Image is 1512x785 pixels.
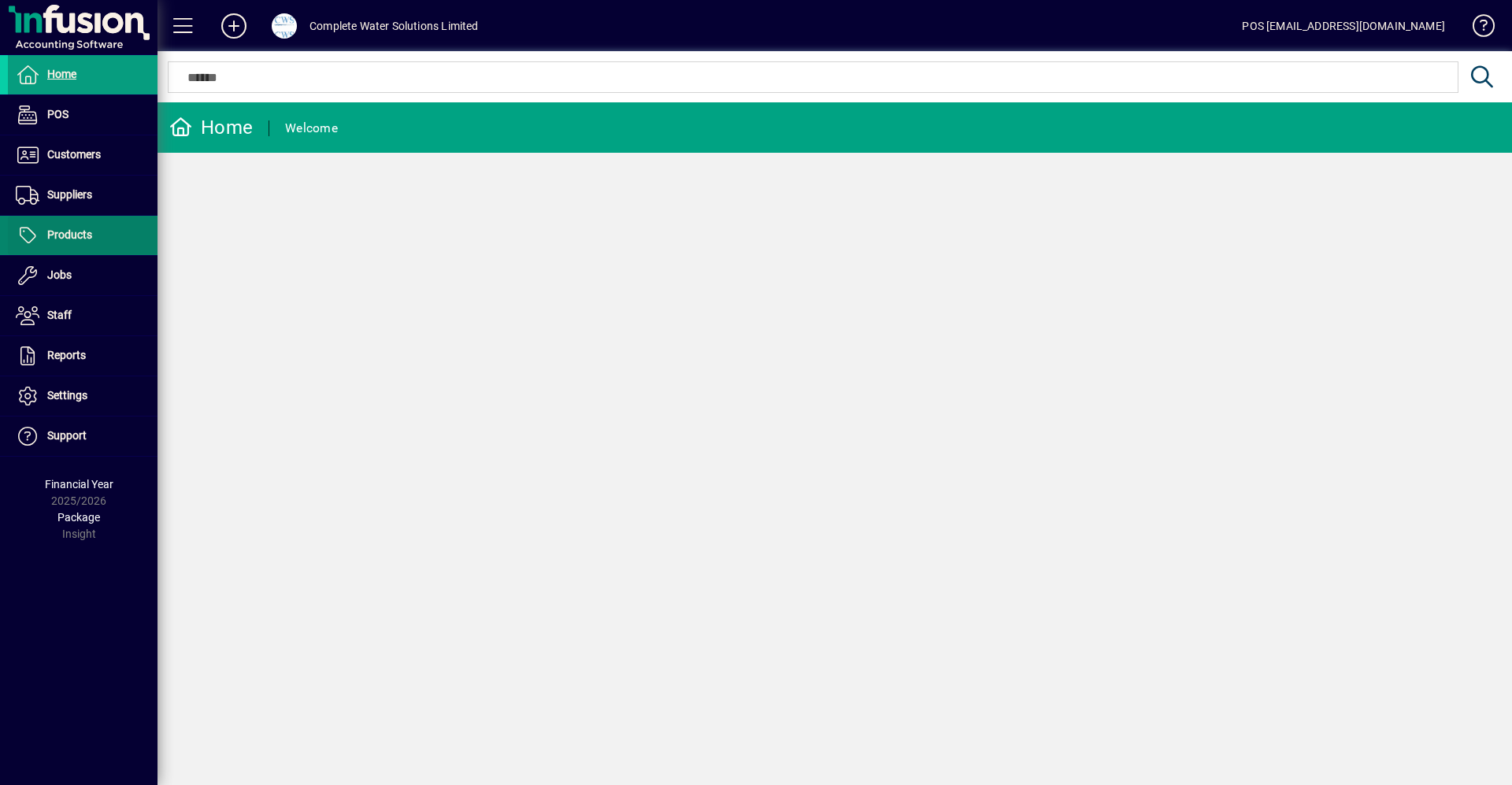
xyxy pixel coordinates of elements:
[8,95,157,135] a: POS
[57,511,100,524] span: Package
[8,417,157,456] a: Support
[8,376,157,416] a: Settings
[47,188,92,201] span: Suppliers
[47,309,72,321] span: Staff
[8,256,157,295] a: Jobs
[169,115,253,140] div: Home
[47,228,92,241] span: Products
[45,478,113,491] span: Financial Year
[209,12,259,40] button: Add
[1242,13,1445,39] div: POS [EMAIL_ADDRESS][DOMAIN_NAME]
[8,296,157,335] a: Staff
[309,13,479,39] div: Complete Water Solutions Limited
[47,429,87,442] span: Support
[47,349,86,361] span: Reports
[8,216,157,255] a: Products
[47,389,87,402] span: Settings
[47,268,72,281] span: Jobs
[8,336,157,376] a: Reports
[285,116,338,141] div: Welcome
[8,176,157,215] a: Suppliers
[47,108,69,120] span: POS
[47,148,101,161] span: Customers
[47,68,76,80] span: Home
[1461,3,1492,54] a: Knowledge Base
[8,135,157,175] a: Customers
[259,12,309,40] button: Profile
